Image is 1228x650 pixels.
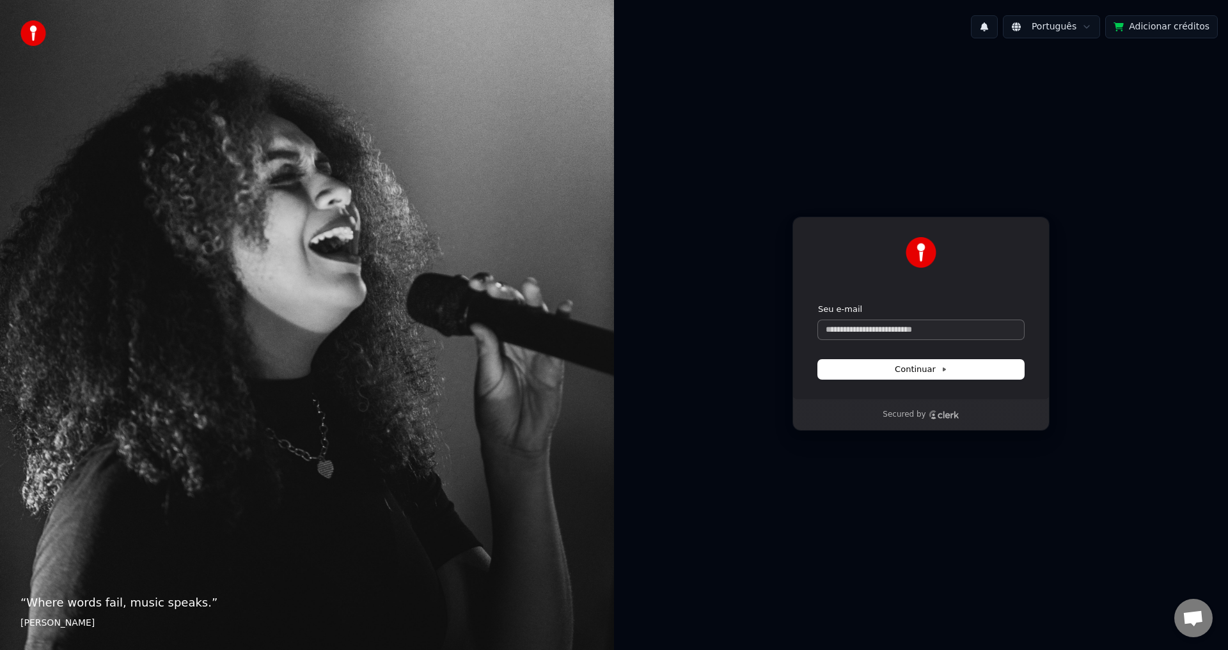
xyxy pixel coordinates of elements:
[818,360,1024,379] button: Continuar
[20,617,594,630] footer: [PERSON_NAME]
[818,304,862,315] label: Seu e-mail
[883,410,925,420] p: Secured by
[1105,15,1218,38] button: Adicionar créditos
[906,237,936,268] img: Youka
[895,364,947,375] span: Continuar
[20,20,46,46] img: youka
[1174,599,1213,637] div: Bate-papo aberto
[20,594,594,612] p: “ Where words fail, music speaks. ”
[929,410,959,419] a: Clerk logo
